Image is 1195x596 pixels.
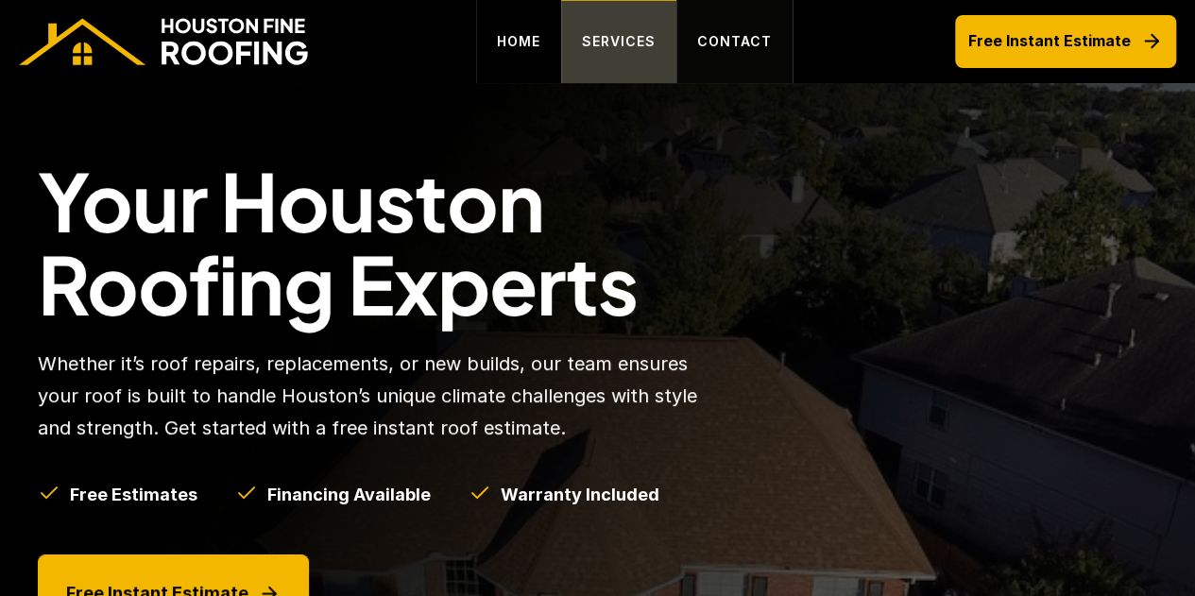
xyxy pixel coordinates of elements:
[497,30,540,53] p: HOME
[38,159,832,325] h1: Your Houston Roofing Experts
[1103,40,1118,55] img: setting.svg
[741,110,756,125] img: tab_backlinks_grey.svg
[267,483,431,506] h5: Financing Available
[1064,40,1079,55] img: support.svg
[38,348,713,444] p: Whether it’s roof repairs, replacements, or new builds, our team ensures your roof is built to ha...
[30,49,45,64] img: website_grey.svg
[438,111,548,124] div: Keywords by Traffic
[582,30,656,53] p: SERVICES
[150,111,248,124] div: Domain Overview
[955,15,1176,67] a: Free Instant Estimate
[697,30,772,53] p: CONTACT
[49,49,208,64] div: Domain: [DOMAIN_NAME]
[30,30,45,45] img: logo_orange.svg
[53,30,93,45] div: v 4.0.25
[968,28,1131,54] p: Free Instant Estimate
[418,110,433,125] img: tab_keywords_by_traffic_grey.svg
[1054,111,1108,124] div: Site Audit
[129,110,145,125] img: tab_domain_overview_orange.svg
[761,111,812,124] div: Backlinks
[70,483,197,506] h5: Free Estimates
[1033,110,1049,125] img: tab_seo_analyzer_grey.svg
[1143,40,1158,55] img: go_to_app.svg
[501,483,659,506] h5: Warranty Included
